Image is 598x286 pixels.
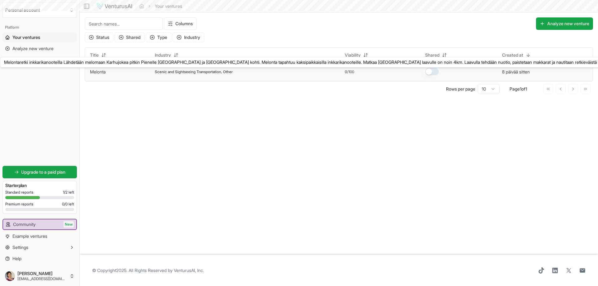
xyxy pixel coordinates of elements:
button: Industry [151,50,182,60]
span: of [521,86,525,91]
span: [PERSON_NAME] [17,271,67,276]
a: Melonta [90,69,106,74]
button: Shared [421,50,451,60]
button: 8 päivää sitten [502,69,530,75]
a: Analyze new venture [2,44,77,54]
span: Standard reports [5,190,33,195]
div: Platform [2,22,77,32]
a: CommunityNew [3,219,76,229]
a: VenturusAI, Inc [174,268,203,273]
span: Created at [502,52,523,58]
span: Analyze new venture [12,45,54,52]
span: Example ventures [12,233,47,239]
span: Settings [12,244,28,251]
button: Melonta [90,69,106,75]
button: Created at [498,50,534,60]
span: Industry [155,52,171,58]
span: Premium reports [5,202,33,207]
button: Analyze new venture [536,17,593,30]
button: [PERSON_NAME][EMAIL_ADDRESS][DOMAIN_NAME] [2,269,77,284]
button: Shared [115,32,145,42]
span: 1 / 2 left [63,190,74,195]
a: Example ventures [2,231,77,241]
span: 1 [525,86,527,91]
span: Shared [425,52,439,58]
span: Title [90,52,99,58]
span: 0 [345,69,347,74]
span: 1 [520,86,521,91]
h3: Starter plan [5,182,74,189]
span: Community [13,221,36,227]
button: Columns [164,17,197,30]
button: Industry [173,32,204,42]
span: Scenic and Sightseeing Transportation, Other [155,69,233,74]
a: Help [2,254,77,264]
span: Upgrade to a paid plan [21,169,65,175]
span: 0 / 0 left [62,202,74,207]
span: [EMAIL_ADDRESS][DOMAIN_NAME] [17,276,67,281]
a: Upgrade to a paid plan [2,166,77,178]
span: Page [510,86,520,91]
button: Title [86,50,110,60]
span: /100 [347,69,354,74]
span: Help [12,256,21,262]
span: New [64,221,74,227]
span: Viability [345,52,361,58]
span: Your ventures [12,34,40,40]
a: Your ventures [2,32,77,42]
p: Rows per page [446,86,475,92]
button: Type [146,32,171,42]
button: Viability [341,50,372,60]
input: Search names... [85,17,163,30]
button: Status [85,32,113,42]
button: Settings [2,242,77,252]
span: © Copyright 2025 . All Rights Reserved by . [92,267,204,274]
img: ACg8ocJz9tH8rpKQcrSR2mLlhexk7Aa3YpgzCaVgRuv8_xvCmG2Q2knt=s96-c [5,271,15,281]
